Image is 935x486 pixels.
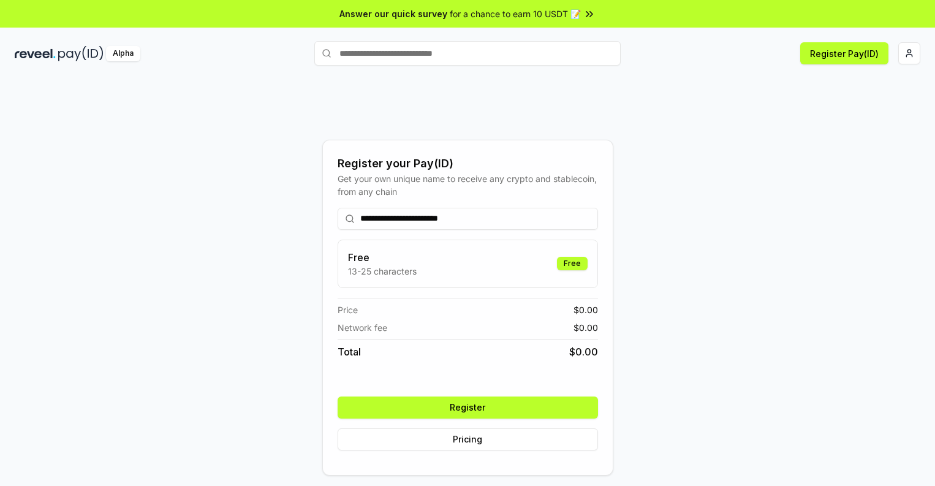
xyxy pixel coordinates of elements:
[800,42,888,64] button: Register Pay(ID)
[450,7,581,20] span: for a chance to earn 10 USDT 📝
[338,303,358,316] span: Price
[338,428,598,450] button: Pricing
[573,321,598,334] span: $ 0.00
[557,257,588,270] div: Free
[348,265,417,278] p: 13-25 characters
[338,344,361,359] span: Total
[58,46,104,61] img: pay_id
[338,321,387,334] span: Network fee
[339,7,447,20] span: Answer our quick survey
[338,172,598,198] div: Get your own unique name to receive any crypto and stablecoin, from any chain
[348,250,417,265] h3: Free
[106,46,140,61] div: Alpha
[573,303,598,316] span: $ 0.00
[569,344,598,359] span: $ 0.00
[338,397,598,419] button: Register
[15,46,56,61] img: reveel_dark
[338,155,598,172] div: Register your Pay(ID)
